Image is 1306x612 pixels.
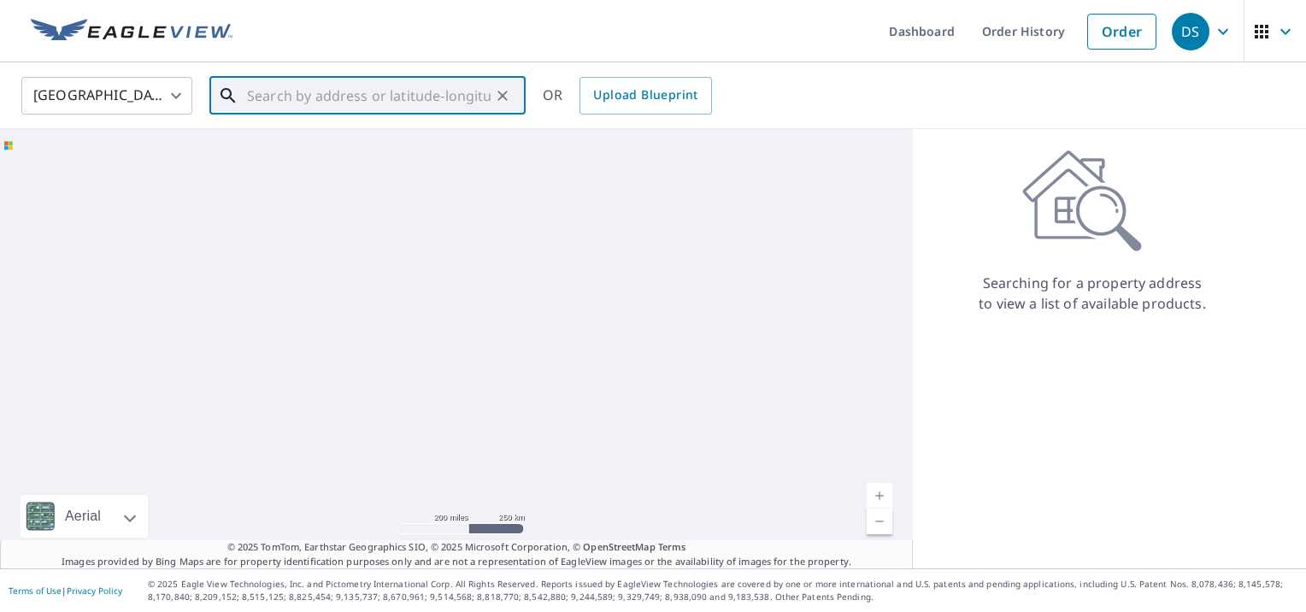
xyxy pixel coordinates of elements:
span: © 2025 TomTom, Earthstar Geographics SIO, © 2025 Microsoft Corporation, © [227,540,686,555]
p: © 2025 Eagle View Technologies, Inc. and Pictometry International Corp. All Rights Reserved. Repo... [148,578,1297,603]
div: DS [1172,13,1209,50]
div: Aerial [60,495,106,538]
span: Upload Blueprint [593,85,697,106]
a: Current Level 5, Zoom Out [867,509,892,534]
div: Aerial [21,495,148,538]
a: Current Level 5, Zoom In [867,483,892,509]
a: Terms of Use [9,585,62,597]
p: | [9,586,122,596]
a: Privacy Policy [67,585,122,597]
img: EV Logo [31,19,232,44]
button: Clear [491,84,515,108]
a: Order [1087,14,1156,50]
a: Terms [658,540,686,553]
input: Search by address or latitude-longitude [247,72,491,120]
div: [GEOGRAPHIC_DATA] [21,72,192,120]
a: OpenStreetMap [583,540,655,553]
div: OR [543,77,712,115]
p: Searching for a property address to view a list of available products. [978,273,1207,314]
a: Upload Blueprint [579,77,711,115]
